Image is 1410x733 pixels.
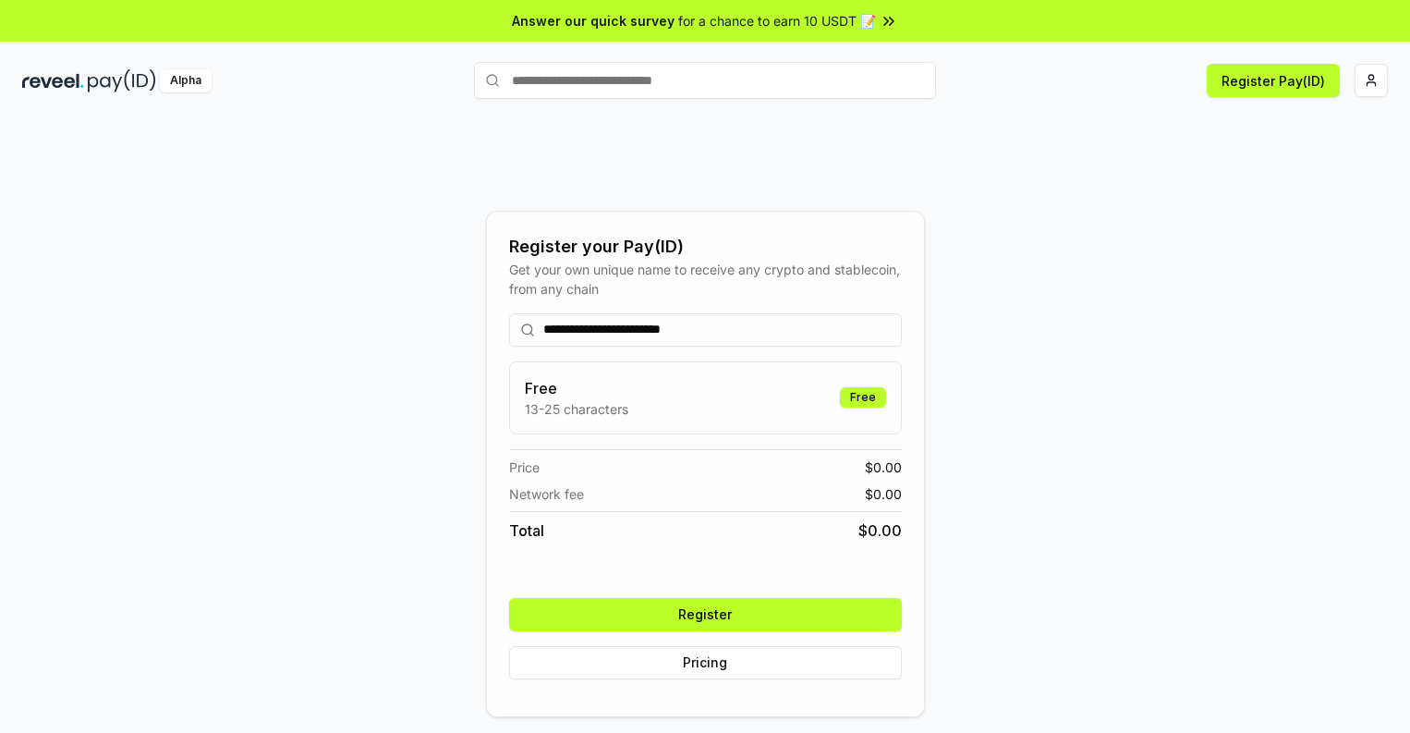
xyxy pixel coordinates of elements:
[512,11,675,31] span: Answer our quick survey
[865,484,902,504] span: $ 0.00
[509,458,540,477] span: Price
[1207,64,1340,97] button: Register Pay(ID)
[858,519,902,542] span: $ 0.00
[840,387,886,408] div: Free
[509,598,902,631] button: Register
[509,234,902,260] div: Register your Pay(ID)
[160,69,212,92] div: Alpha
[22,69,84,92] img: reveel_dark
[88,69,156,92] img: pay_id
[525,377,628,399] h3: Free
[865,458,902,477] span: $ 0.00
[509,260,902,299] div: Get your own unique name to receive any crypto and stablecoin, from any chain
[509,484,584,504] span: Network fee
[678,11,876,31] span: for a chance to earn 10 USDT 📝
[509,646,902,679] button: Pricing
[525,399,628,419] p: 13-25 characters
[509,519,544,542] span: Total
